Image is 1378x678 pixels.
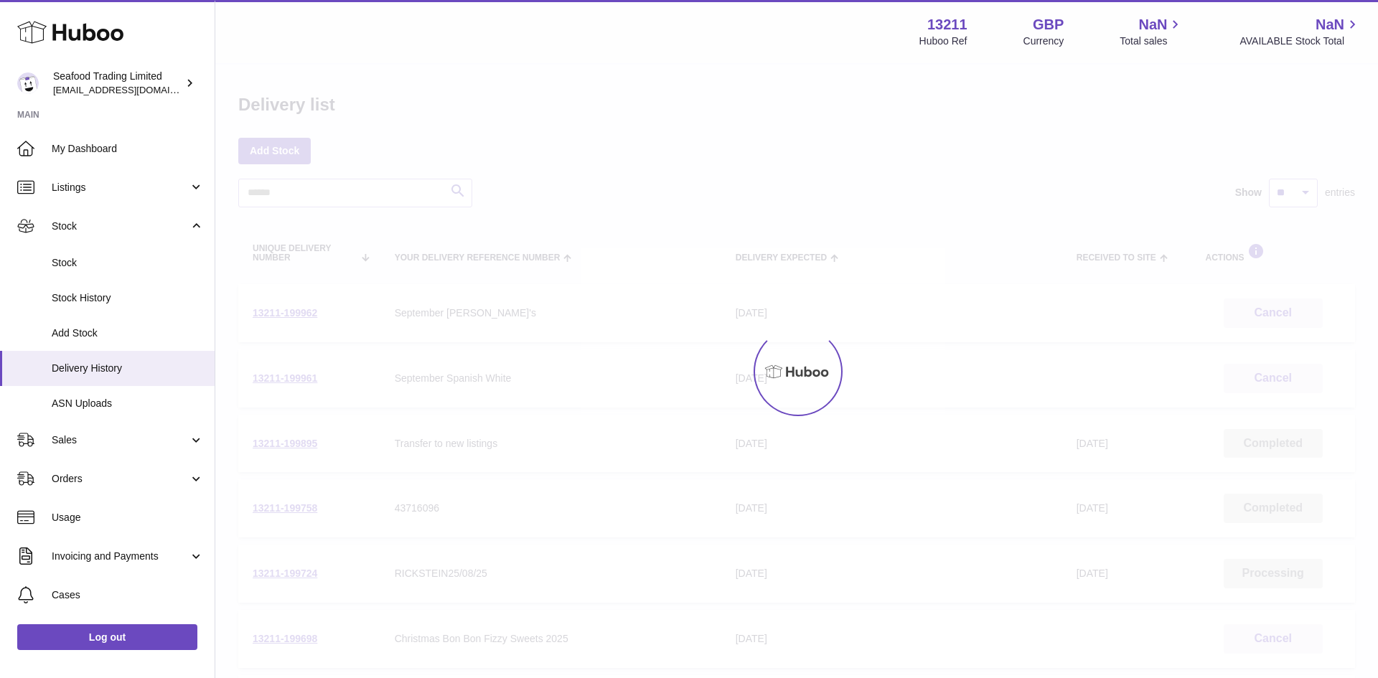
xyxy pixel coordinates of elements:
[52,362,204,375] span: Delivery History
[1120,15,1184,48] a: NaN Total sales
[927,15,967,34] strong: 13211
[17,72,39,94] img: internalAdmin-13211@internal.huboo.com
[52,550,189,563] span: Invoicing and Payments
[52,256,204,270] span: Stock
[53,84,211,95] span: [EMAIL_ADDRESS][DOMAIN_NAME]
[1316,15,1344,34] span: NaN
[1138,15,1167,34] span: NaN
[52,326,204,340] span: Add Stock
[919,34,967,48] div: Huboo Ref
[52,181,189,194] span: Listings
[1120,34,1184,48] span: Total sales
[53,70,182,97] div: Seafood Trading Limited
[52,511,204,524] span: Usage
[52,220,189,233] span: Stock
[52,142,204,156] span: My Dashboard
[1239,15,1361,48] a: NaN AVAILABLE Stock Total
[1033,15,1064,34] strong: GBP
[52,588,204,602] span: Cases
[1239,34,1361,48] span: AVAILABLE Stock Total
[1023,34,1064,48] div: Currency
[52,433,189,447] span: Sales
[52,472,189,486] span: Orders
[52,397,204,410] span: ASN Uploads
[52,291,204,305] span: Stock History
[17,624,197,650] a: Log out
